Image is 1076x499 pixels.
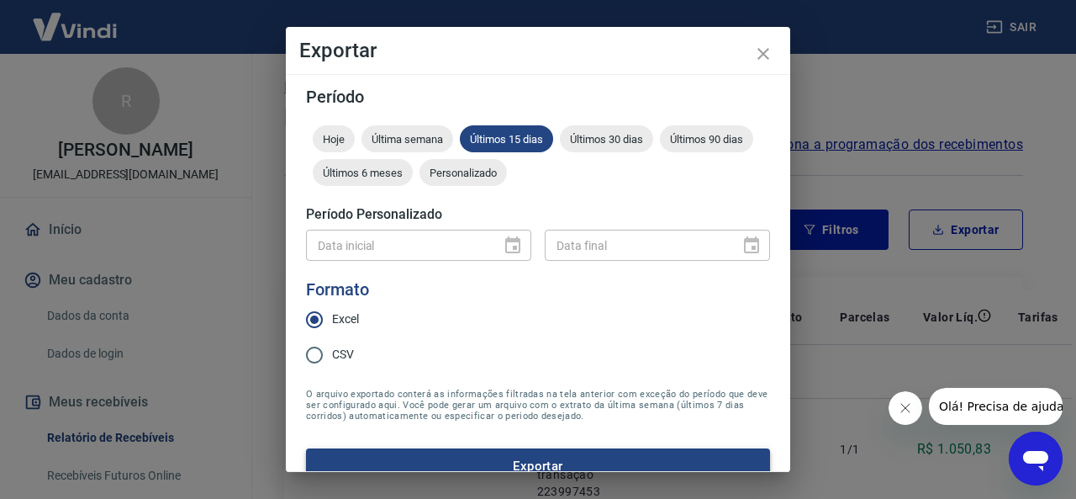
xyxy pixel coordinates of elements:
div: Últimos 30 dias [560,125,653,152]
h4: Exportar [299,40,777,61]
input: DD/MM/YYYY [545,230,728,261]
div: Personalizado [419,159,507,186]
input: DD/MM/YYYY [306,230,489,261]
span: CSV [332,346,354,364]
iframe: Fechar mensagem [889,391,922,425]
div: Últimos 6 meses [313,159,413,186]
button: close [743,34,783,74]
button: Exportar [306,449,770,484]
div: Últimos 15 dias [460,125,553,152]
span: Últimos 6 meses [313,167,413,179]
div: Últimos 90 dias [660,125,753,152]
span: Hoje [313,133,355,146]
span: O arquivo exportado conterá as informações filtradas na tela anterior com exceção do período que ... [306,389,770,422]
div: Última semana [361,125,453,152]
legend: Formato [306,278,369,302]
span: Últimos 15 dias [460,133,553,146]
h5: Período Personalizado [306,206,770,223]
span: Últimos 30 dias [560,133,653,146]
span: Olá! Precisa de ajuda? [10,12,141,25]
iframe: Botão para abrir a janela de mensagens [1009,432,1063,486]
span: Personalizado [419,167,507,179]
span: Última semana [361,133,453,146]
h5: Período [306,88,770,105]
iframe: Mensagem da empresa [929,388,1063,425]
span: Últimos 90 dias [660,133,753,146]
div: Hoje [313,125,355,152]
span: Excel [332,311,359,328]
